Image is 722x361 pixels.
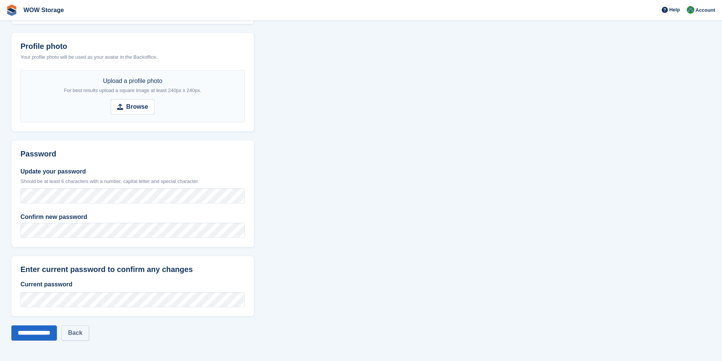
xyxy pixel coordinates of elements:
span: Help [669,6,680,14]
div: Your profile photo will be used as your avatar in the Backoffice. [20,53,245,61]
label: Current password [20,280,245,289]
span: For best results upload a square image at least 240px x 240px. [64,88,202,93]
h2: Enter current password to confirm any changes [20,265,245,274]
h2: Password [20,150,245,158]
label: Update your password [20,167,245,176]
input: Browse [111,99,155,114]
img: stora-icon-8386f47178a22dfd0bd8f6a31ec36ba5ce8667c1dd55bd0f319d3a0aa187defe.svg [6,5,17,16]
strong: Browse [126,102,148,111]
div: Upload a profile photo [64,77,202,95]
p: Should be at least 6 characters with a number, capital letter and special character. [20,178,245,185]
span: Account [695,6,715,14]
label: Confirm new password [20,213,245,222]
a: WOW Storage [20,4,67,16]
img: Info Wow Storage [687,6,694,14]
label: Profile photo [20,42,245,51]
a: Back [61,325,89,341]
